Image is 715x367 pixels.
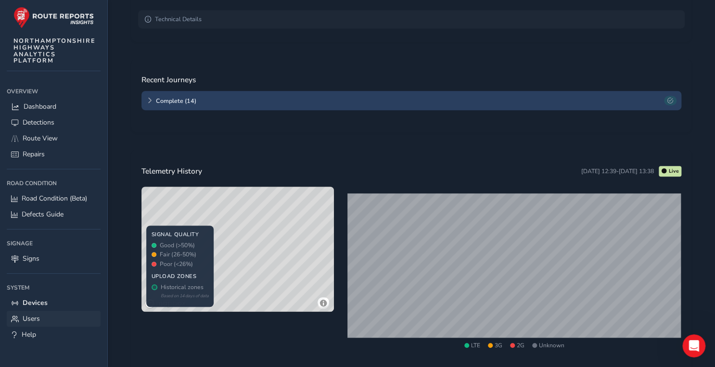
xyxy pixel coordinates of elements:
[8,55,158,147] div: Hi [PERSON_NAME],Welcome to Route Reports!We have articles which will help you get started, check...
[7,176,101,190] div: Road Condition
[22,194,87,203] span: Road Condition (Beta)
[160,251,196,258] span: Fair (26-50%)
[13,38,96,64] span: NORTHAMPTONSHIRE HIGHWAYS ANALYTICS PLATFORM
[8,273,184,290] textarea: Message…
[15,113,150,141] div: If you need any help, respond to this message and a member of our team will reach out.
[23,254,39,263] span: Signs
[160,260,193,268] span: Poor (<26%)
[510,342,524,349] span: 2G
[24,102,56,111] span: Dashboard
[138,10,685,28] summary: Technical Details
[8,55,185,168] div: Route-Reports says…
[13,7,94,28] img: rr logo
[7,236,101,251] div: Signage
[7,295,101,311] a: Devices
[27,5,43,21] div: Profile image for Route-Reports
[6,4,25,22] button: go back
[23,118,54,127] span: Detections
[165,290,180,305] button: Send a message…
[15,89,150,108] div: We have articles which will help you get started, check them out 😊
[7,84,101,99] div: Overview
[7,146,101,162] a: Repairs
[15,61,150,71] div: Hi [PERSON_NAME],
[22,330,36,339] span: Help
[160,241,195,249] span: Good (>50%)
[7,251,101,266] a: Signs
[15,293,23,301] button: Emoji picker
[151,4,169,22] button: Home
[7,327,101,342] a: Help
[15,149,84,155] div: Route-Reports • [DATE]
[23,314,40,323] span: Users
[7,114,101,130] a: Detections
[23,150,45,159] span: Repairs
[488,342,502,349] span: 3G
[152,273,209,280] div: UPLOAD ZONES
[141,167,202,176] h3: Telemetry History
[46,293,53,301] button: Upload attachment
[682,334,705,357] iframe: Intercom live chat
[161,293,209,299] div: Based on 14 days of data
[141,76,196,84] h3: Recent Journeys
[156,97,661,105] span: Complete ( 14 )
[23,134,58,143] span: Route View
[7,206,101,222] a: Defects Guide
[7,99,101,114] a: Dashboard
[7,311,101,327] a: Users
[7,190,101,206] a: Road Condition (Beta)
[161,283,204,291] span: Historical zones
[110,100,125,107] a: here
[7,130,101,146] a: Route View
[22,210,64,219] span: Defects Guide
[61,293,69,301] button: Start recording
[47,5,102,12] h1: Route-Reports
[169,4,186,21] div: Close
[47,12,89,22] p: Active [DATE]
[30,293,38,301] button: Gif picker
[464,342,480,349] span: LTE
[152,231,209,238] div: SIGNAL QUALITY
[581,167,654,175] span: [DATE] 12:39 - [DATE] 13:38
[7,280,101,295] div: System
[668,167,678,175] span: Live
[532,342,564,349] span: Unknown
[15,76,150,85] div: Welcome to Route Reports!
[23,298,48,307] span: Devices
